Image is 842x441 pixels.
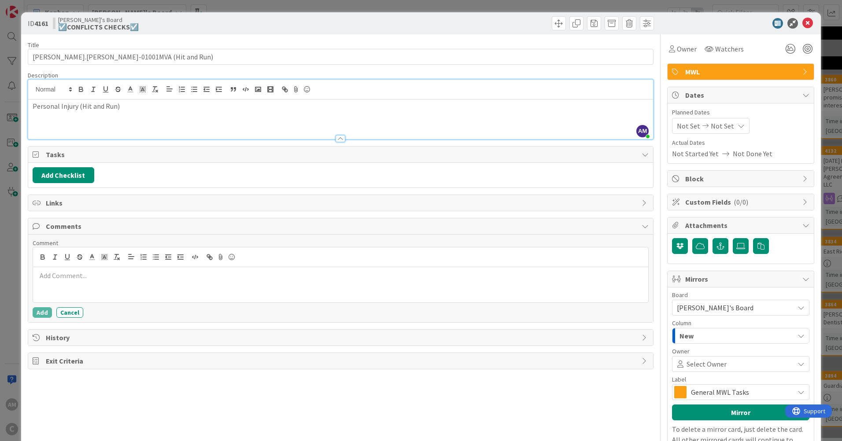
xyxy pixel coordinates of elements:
span: Board [672,292,688,298]
span: Mirrors [685,274,798,284]
span: Owner [672,348,690,354]
span: New [680,330,694,342]
button: Mirror [672,404,809,420]
input: type card name here... [28,49,654,65]
span: AM [636,125,649,137]
span: Comment [33,239,58,247]
span: Block [685,173,798,184]
span: Select Owner [687,359,727,369]
b: ☑️CONFLICTS CHECKS☑️ [58,23,139,30]
span: Description [28,71,58,79]
span: Not Set [711,121,734,131]
span: [PERSON_NAME]'s Board [677,303,753,312]
span: Tasks [46,149,637,160]
span: Column [672,320,691,326]
span: Not Done Yet [733,148,772,159]
label: Title [28,41,39,49]
span: Actual Dates [672,138,809,147]
b: 4161 [34,19,48,28]
span: History [46,332,637,343]
span: [PERSON_NAME]'s Board [58,16,139,23]
span: Dates [685,90,798,100]
span: Custom Fields [685,197,798,207]
span: Exit Criteria [46,356,637,366]
span: Watchers [715,44,744,54]
span: MWL [685,66,798,77]
span: Owner [677,44,697,54]
span: Comments [46,221,637,232]
span: Label [672,376,686,382]
span: Links [46,198,637,208]
span: Not Started Yet [672,148,719,159]
button: Add [33,307,52,318]
button: Cancel [56,307,83,318]
span: Not Set [677,121,700,131]
span: Attachments [685,220,798,231]
span: ( 0/0 ) [734,198,748,206]
span: General MWL Tasks [691,386,790,398]
p: Personal Injury (Hit and Run) [33,101,649,111]
span: ID [28,18,48,29]
span: Support [18,1,40,12]
button: New [672,328,809,344]
span: Planned Dates [672,108,809,117]
button: Add Checklist [33,167,94,183]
